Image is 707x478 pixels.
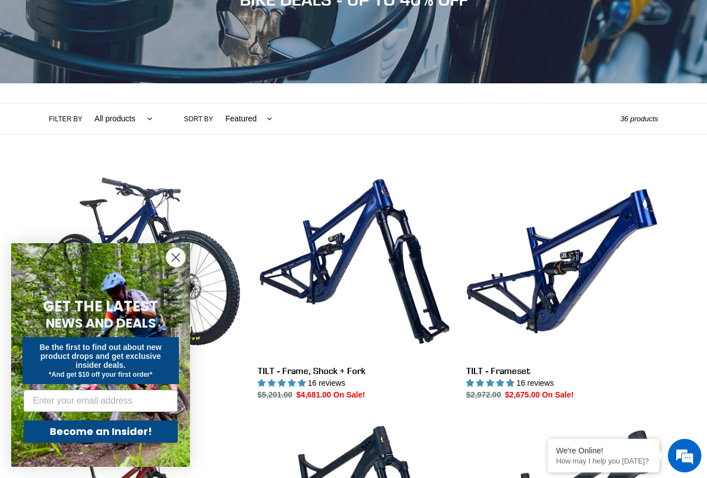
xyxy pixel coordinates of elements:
[49,114,83,124] label: Filter by
[40,343,162,370] span: Be the first to find out about new product drops and get exclusive insider deals.
[166,248,186,267] button: Close dialog
[46,314,156,332] span: NEWS AND DEALS
[49,371,152,378] span: *And get $10 off your first order*
[620,115,658,123] span: 36 products
[184,114,213,124] label: Sort by
[43,296,158,316] span: GET THE LATEST
[556,446,651,455] div: We're Online!
[556,457,651,465] p: How may I help you today?
[23,420,178,443] button: Become an Insider!
[23,390,178,412] input: Enter your email address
